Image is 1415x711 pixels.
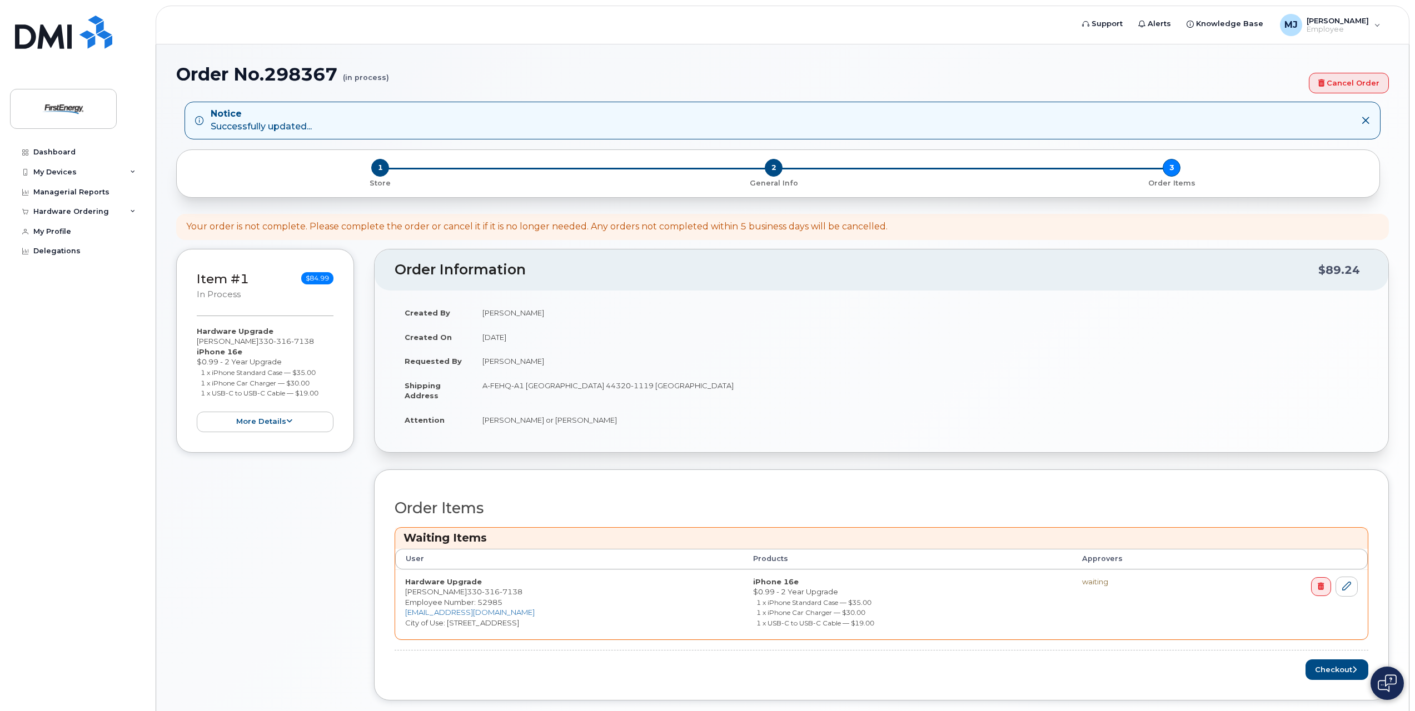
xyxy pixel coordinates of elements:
h2: Order Items [395,500,1368,517]
div: Successfully updated... [211,108,312,133]
small: (in process) [343,64,389,82]
strong: Hardware Upgrade [405,577,482,586]
h1: Order No.298367 [176,64,1303,84]
strong: Created On [405,333,452,342]
small: 1 x iPhone Standard Case — $35.00 [756,598,871,607]
strong: Requested By [405,357,462,365]
img: Open chat [1378,674,1397,692]
p: General Info [579,178,968,188]
span: 316 [482,587,500,596]
td: $0.99 - 2 Year Upgrade [743,569,1072,640]
th: Products [743,549,1072,569]
strong: Attention [405,415,445,424]
a: 2 General Info [575,177,973,188]
button: more details [197,412,333,432]
strong: Shipping Address [405,381,441,400]
strong: Hardware Upgrade [197,327,273,336]
a: 1 Store [186,177,575,188]
p: Store [190,178,570,188]
span: 330 [258,337,314,346]
td: [PERSON_NAME] [472,301,1368,325]
span: $84.99 [301,272,333,284]
a: Cancel Order [1309,73,1389,93]
small: 1 x iPhone Standard Case — $35.00 [201,368,316,377]
small: 1 x iPhone Car Charger — $30.00 [201,379,310,387]
h3: Waiting Items [403,530,1359,545]
strong: iPhone 16e [197,347,242,356]
div: [PERSON_NAME] $0.99 - 2 Year Upgrade [197,326,333,432]
small: 1 x iPhone Car Charger — $30.00 [756,608,865,617]
td: [PERSON_NAME] or [PERSON_NAME] [472,408,1368,432]
span: 7138 [500,587,522,596]
span: 1 [371,159,389,177]
span: 2 [765,159,783,177]
div: waiting [1082,577,1203,587]
small: 1 x USB-C to USB-C Cable — $19.00 [201,389,318,397]
strong: Created By [405,308,450,317]
button: Checkout [1306,659,1368,680]
th: Approvers [1072,549,1213,569]
div: Your order is not complete. Please complete the order or cancel it if it is no longer needed. Any... [186,221,888,233]
small: in process [197,289,241,299]
th: User [395,549,743,569]
a: [EMAIL_ADDRESS][DOMAIN_NAME] [405,608,535,617]
strong: iPhone 16e [753,577,799,586]
td: [PERSON_NAME] City of Use: [STREET_ADDRESS] [395,569,743,640]
td: [PERSON_NAME] [472,349,1368,373]
span: 316 [273,337,291,346]
span: 330 [467,587,522,596]
h2: Order Information [395,262,1318,278]
div: $89.24 [1318,259,1360,281]
small: 1 x USB-C to USB-C Cable — $19.00 [756,619,874,627]
span: 7138 [291,337,314,346]
td: A-FEHQ-A1 [GEOGRAPHIC_DATA] 44320-1119 [GEOGRAPHIC_DATA] [472,373,1368,408]
td: [DATE] [472,325,1368,349]
a: Item #1 [197,271,249,287]
span: Employee Number: 52985 [405,598,502,607]
strong: Notice [211,108,312,121]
